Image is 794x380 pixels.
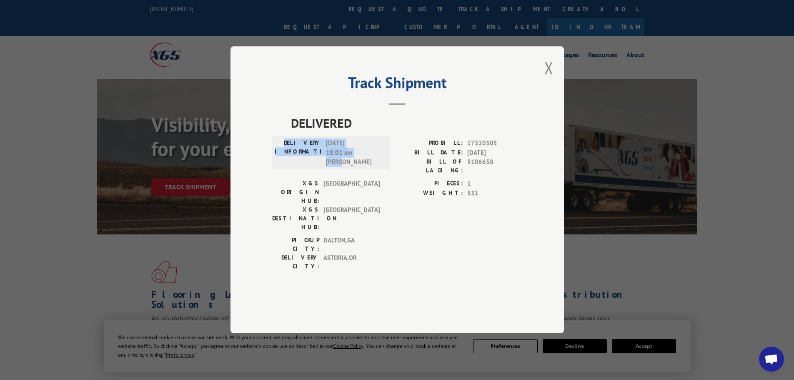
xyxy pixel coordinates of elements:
[323,254,380,271] span: ASTORIA , OR
[397,139,463,148] label: PROBILL:
[397,148,463,158] label: BILL DATE:
[467,158,522,175] span: 5106658
[467,139,522,148] span: 17520505
[544,57,554,79] button: Close modal
[323,236,380,254] span: DALTON , GA
[272,206,319,232] label: XGS DESTINATION HUB:
[275,139,322,167] label: DELIVERY INFORMATION:
[323,206,380,232] span: [GEOGRAPHIC_DATA]
[397,179,463,189] label: PIECES:
[467,179,522,189] span: 1
[397,158,463,175] label: BILL OF LADING:
[272,254,319,271] label: DELIVERY CITY:
[323,179,380,206] span: [GEOGRAPHIC_DATA]
[467,148,522,158] span: [DATE]
[759,347,784,372] div: Open chat
[272,77,522,93] h2: Track Shipment
[397,189,463,198] label: WEIGHT:
[467,189,522,198] span: 531
[326,139,382,167] span: [DATE] 11:02 am [PERSON_NAME]
[272,236,319,254] label: PICKUP CITY:
[272,179,319,206] label: XGS ORIGIN HUB:
[291,114,522,133] span: DELIVERED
